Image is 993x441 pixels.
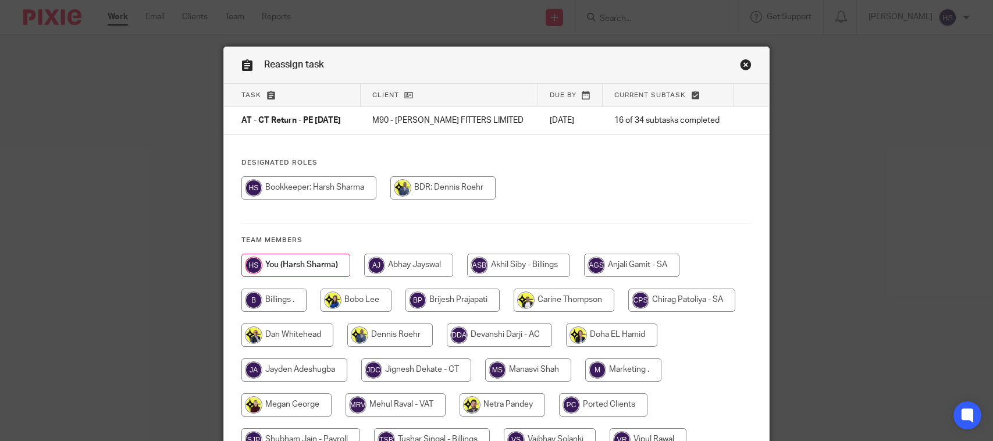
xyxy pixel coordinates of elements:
[550,92,576,98] span: Due by
[603,107,734,135] td: 16 of 34 subtasks completed
[241,158,752,168] h4: Designated Roles
[241,92,261,98] span: Task
[241,236,752,245] h4: Team members
[614,92,686,98] span: Current subtask
[740,59,752,74] a: Close this dialog window
[264,60,324,69] span: Reassign task
[241,117,341,125] span: AT - CT Return - PE [DATE]
[372,92,399,98] span: Client
[372,115,526,126] p: M90 - [PERSON_NAME] FITTERS LIMITED
[550,115,592,126] p: [DATE]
